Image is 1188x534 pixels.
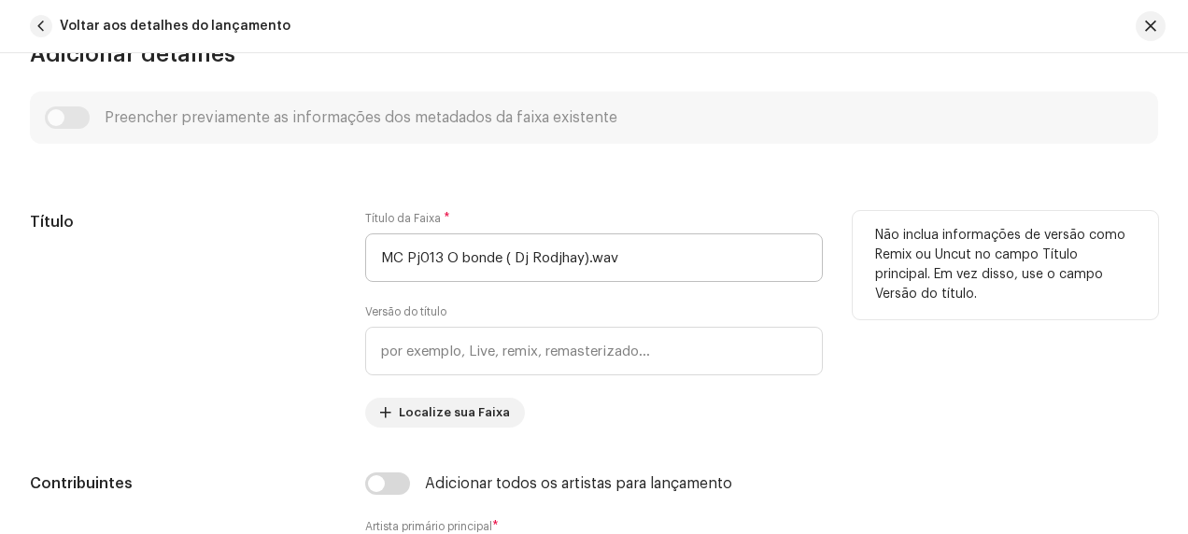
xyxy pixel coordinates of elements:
[875,226,1136,304] p: Não inclua informações de versão como Remix ou Uncut no campo Título principal. Em vez disso, use...
[365,211,450,226] label: Título da Faixa
[365,521,492,532] small: Artista primário principal
[30,39,1158,69] h3: Adicionar detalhes
[365,327,823,375] input: por exemplo, Live, remix, remasterizado...
[30,211,335,233] h5: Título
[365,304,446,319] label: Versão do título
[399,394,510,431] span: Localize sua Faixa
[365,233,823,282] input: Insira o nome da faixa
[365,398,525,428] button: Localize sua Faixa
[425,476,732,491] div: Adicionar todos os artistas para lançamento
[30,472,335,495] h5: Contribuintes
